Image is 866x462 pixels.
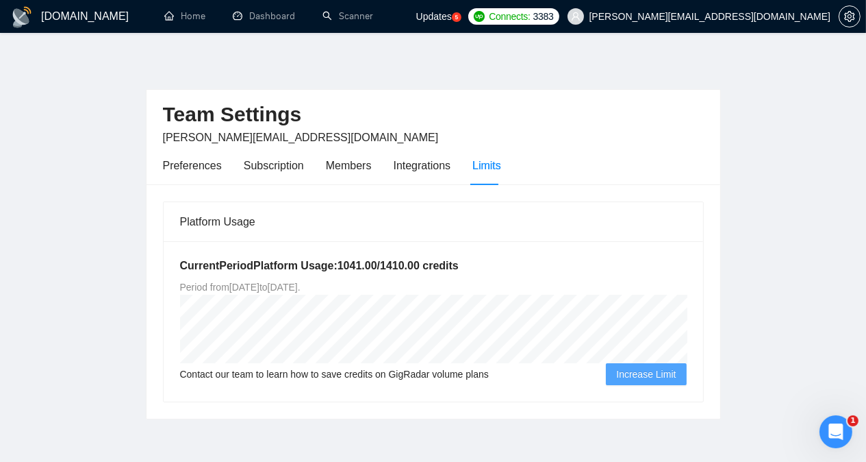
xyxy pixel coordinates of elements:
text: 5 [455,14,458,21]
span: user [571,12,581,21]
span: Updates [416,11,452,22]
span: 3383 [533,9,554,24]
h2: Team Settings [163,101,704,129]
button: setting [839,5,861,27]
div: Integrations [394,157,451,174]
span: Connects: [489,9,530,24]
a: searchScanner [322,10,373,22]
iframe: Intercom live chat [819,415,852,448]
a: 5 [452,12,461,22]
div: Platform Usage [180,202,687,241]
img: upwork-logo.png [474,11,485,22]
a: dashboardDashboard [233,10,295,22]
div: Subscription [244,157,304,174]
span: Contact our team to learn how to save credits on GigRadar volume plans [180,367,489,382]
div: Members [326,157,372,174]
h5: Current Period Platform Usage: 1041.00 / 1410.00 credits [180,258,687,274]
button: Increase Limit [606,363,686,385]
div: Preferences [163,157,222,174]
img: logo [11,6,33,28]
a: setting [839,11,861,22]
a: homeHome [164,10,205,22]
span: Increase Limit [616,367,676,382]
span: 1 [848,415,858,426]
span: setting [839,11,860,22]
span: [PERSON_NAME][EMAIL_ADDRESS][DOMAIN_NAME] [163,132,439,143]
div: Limits [472,157,501,174]
span: Period from [DATE] to [DATE] . [180,282,301,293]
